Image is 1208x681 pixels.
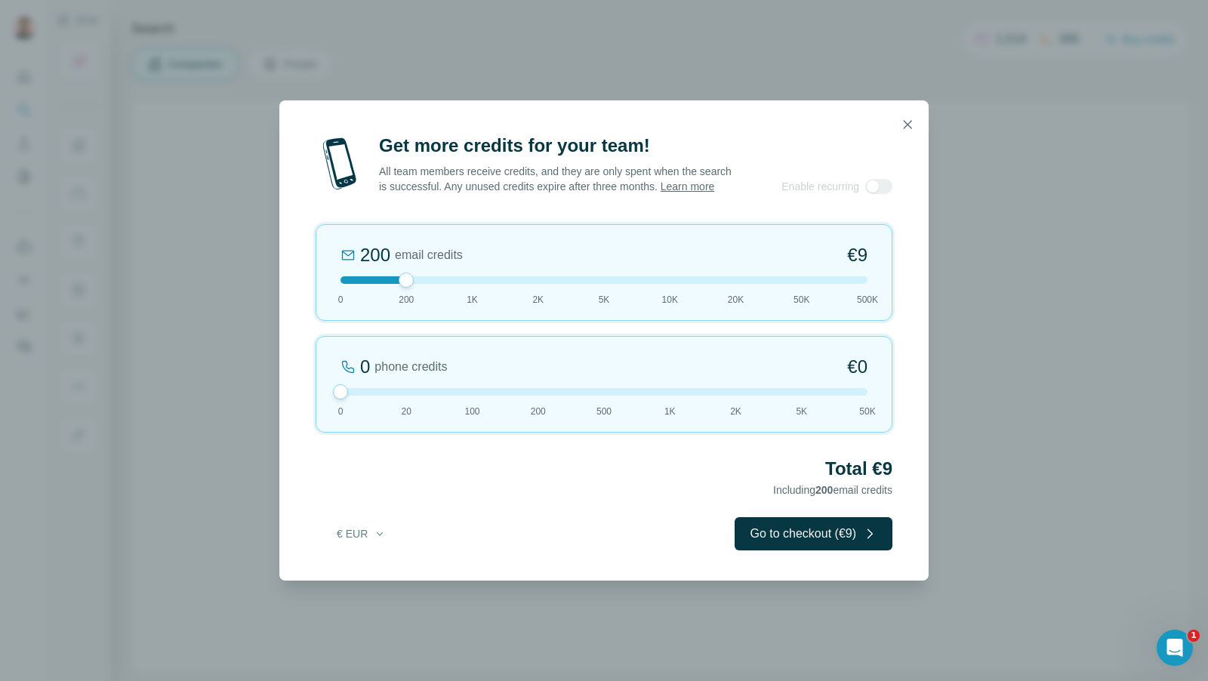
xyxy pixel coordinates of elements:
[338,405,344,418] span: 0
[467,293,478,307] span: 1K
[399,293,414,307] span: 200
[531,405,546,418] span: 200
[316,457,892,481] h2: Total €9
[661,180,715,193] a: Learn more
[664,405,676,418] span: 1K
[735,517,892,550] button: Go to checkout (€9)
[374,358,447,376] span: phone credits
[360,243,390,267] div: 200
[326,520,396,547] button: € EUR
[402,405,411,418] span: 20
[728,293,744,307] span: 20K
[847,355,867,379] span: €0
[316,134,364,194] img: mobile-phone
[596,405,612,418] span: 500
[815,484,833,496] span: 200
[1157,630,1193,666] iframe: Intercom live chat
[338,293,344,307] span: 0
[847,243,867,267] span: €9
[859,405,875,418] span: 50K
[781,179,859,194] span: Enable recurring
[1188,630,1200,642] span: 1
[360,355,370,379] div: 0
[395,246,463,264] span: email credits
[599,293,610,307] span: 5K
[662,293,678,307] span: 10K
[379,164,733,194] p: All team members receive credits, and they are only spent when the search is successful. Any unus...
[796,405,807,418] span: 5K
[730,405,741,418] span: 2K
[464,405,479,418] span: 100
[773,484,892,496] span: Including email credits
[794,293,809,307] span: 50K
[532,293,544,307] span: 2K
[857,293,878,307] span: 500K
